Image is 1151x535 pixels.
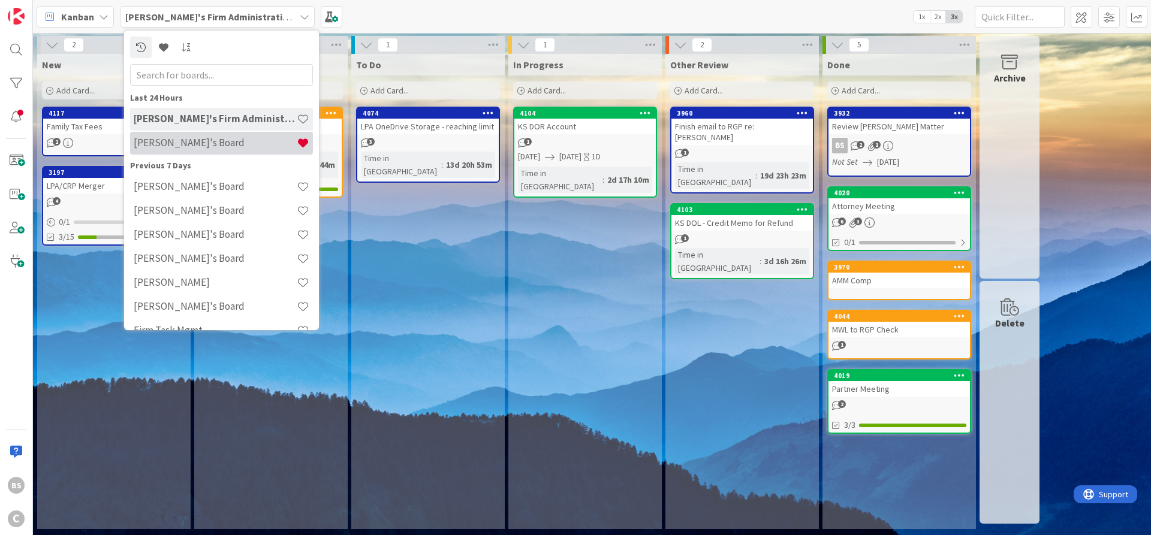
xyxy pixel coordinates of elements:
[854,217,862,225] span: 3
[828,108,970,119] div: 3932
[857,141,864,149] span: 2
[43,178,185,194] div: LPA/CRP Merger
[592,150,601,163] div: 1D
[828,370,970,397] div: 4019Partner Meeting
[828,188,970,198] div: 4020
[828,311,970,322] div: 4044
[677,205,813,214] div: 4103
[946,11,962,23] span: 3x
[513,59,564,71] span: In Progress
[827,369,971,434] a: 4019Partner Meeting3/3
[757,169,809,182] div: 19d 23h 23m
[361,152,441,178] div: Time in [GEOGRAPHIC_DATA]
[834,312,970,321] div: 4044
[828,262,970,273] div: 3970
[681,149,689,156] span: 1
[838,341,846,349] span: 1
[56,85,95,96] span: Add Card...
[441,158,443,171] span: :
[671,215,813,231] div: KS DOL - Credit Memo for Refund
[59,216,70,228] span: 0 / 1
[685,85,723,96] span: Add Card...
[130,64,313,86] input: Search for boards...
[834,109,970,117] div: 3932
[49,168,185,177] div: 3197
[995,316,1025,330] div: Delete
[828,381,970,397] div: Partner Meeting
[367,138,375,146] span: 3
[834,263,970,271] div: 3970
[524,138,532,146] span: 1
[363,109,499,117] div: 4074
[761,255,809,268] div: 3d 16h 26m
[43,167,185,178] div: 3197
[130,159,313,172] div: Previous 7 Days
[357,119,499,134] div: LPA OneDrive Storage - reaching limit
[130,92,313,104] div: Last 24 Hours
[828,262,970,288] div: 3970AMM Comp
[43,108,185,119] div: 4117
[828,108,970,134] div: 3932Review [PERSON_NAME] Matter
[838,217,846,225] span: 6
[844,236,855,249] span: 0/1
[535,38,555,52] span: 1
[357,108,499,119] div: 4074
[671,204,813,215] div: 4103
[559,150,581,163] span: [DATE]
[134,228,297,240] h4: [PERSON_NAME]'s Board
[518,150,540,163] span: [DATE]
[671,108,813,119] div: 3960
[64,38,84,52] span: 2
[670,59,728,71] span: Other Review
[681,234,689,242] span: 1
[994,71,1026,85] div: Archive
[528,85,566,96] span: Add Card...
[134,204,297,216] h4: [PERSON_NAME]'s Board
[832,138,848,153] div: BS
[134,276,297,288] h4: [PERSON_NAME]
[378,38,398,52] span: 1
[930,11,946,23] span: 2x
[443,158,495,171] div: 13d 20h 53m
[25,2,55,16] span: Support
[53,197,61,205] span: 4
[8,510,25,527] div: C
[42,107,186,156] a: 4117Family Tax Fees
[828,188,970,214] div: 4020Attorney Meeting
[49,109,185,117] div: 4117
[914,11,930,23] span: 1x
[675,162,755,189] div: Time in [GEOGRAPHIC_DATA]
[43,167,185,194] div: 3197LPA/CRP Merger
[134,137,297,149] h4: [PERSON_NAME]'s Board
[828,119,970,134] div: Review [PERSON_NAME] Matter
[760,255,761,268] span: :
[513,107,657,198] a: 4104KS DOR Account[DATE][DATE]1DTime in [GEOGRAPHIC_DATA]:2d 17h 10m
[520,109,656,117] div: 4104
[670,203,814,279] a: 4103KS DOL - Credit Memo for RefundTime in [GEOGRAPHIC_DATA]:3d 16h 26m
[8,477,25,494] div: BS
[828,138,970,153] div: BS
[834,371,970,380] div: 4019
[125,11,322,23] b: [PERSON_NAME]'s Firm Administration Board
[877,156,899,168] span: [DATE]
[675,248,760,274] div: Time in [GEOGRAPHIC_DATA]
[134,324,297,336] h4: Firm Task Mgmt
[844,419,855,431] span: 3/3
[828,370,970,381] div: 4019
[42,166,186,246] a: 3197LPA/CRP Merger0/13/15
[370,85,409,96] span: Add Card...
[838,400,846,408] span: 2
[827,186,971,251] a: 4020Attorney Meeting0/1
[134,180,297,192] h4: [PERSON_NAME]'s Board
[8,8,25,25] img: Visit kanbanzone.com
[61,10,94,24] span: Kanban
[134,300,297,312] h4: [PERSON_NAME]'s Board
[43,108,185,134] div: 4117Family Tax Fees
[514,108,656,134] div: 4104KS DOR Account
[356,107,500,183] a: 4074LPA OneDrive Storage - reaching limitTime in [GEOGRAPHIC_DATA]:13d 20h 53m
[604,173,652,186] div: 2d 17h 10m
[514,108,656,119] div: 4104
[828,311,970,337] div: 4044MWL to RGP Check
[677,109,813,117] div: 3960
[43,214,185,229] div: 0/1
